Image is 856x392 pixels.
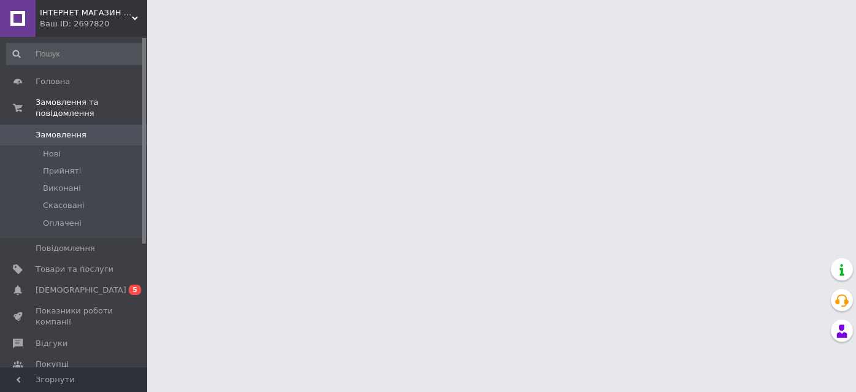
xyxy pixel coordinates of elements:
span: Нові [43,148,61,159]
span: Відгуки [36,338,67,349]
span: Покупці [36,359,69,370]
span: Виконані [43,183,81,194]
span: Показники роботи компанії [36,306,113,328]
span: 5 [129,285,141,295]
span: Замовлення [36,129,86,140]
span: Замовлення та повідомлення [36,97,147,119]
span: Повідомлення [36,243,95,254]
span: [DEMOGRAPHIC_DATA] [36,285,126,296]
span: Головна [36,76,70,87]
input: Пошук [6,43,145,65]
span: Оплачені [43,218,82,229]
span: Прийняті [43,166,81,177]
span: Товари та послуги [36,264,113,275]
span: ІНТЕРНЕТ МАГАЗИН AnaSol-Style [40,7,132,18]
span: Скасовані [43,200,85,211]
div: Ваш ID: 2697820 [40,18,147,29]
